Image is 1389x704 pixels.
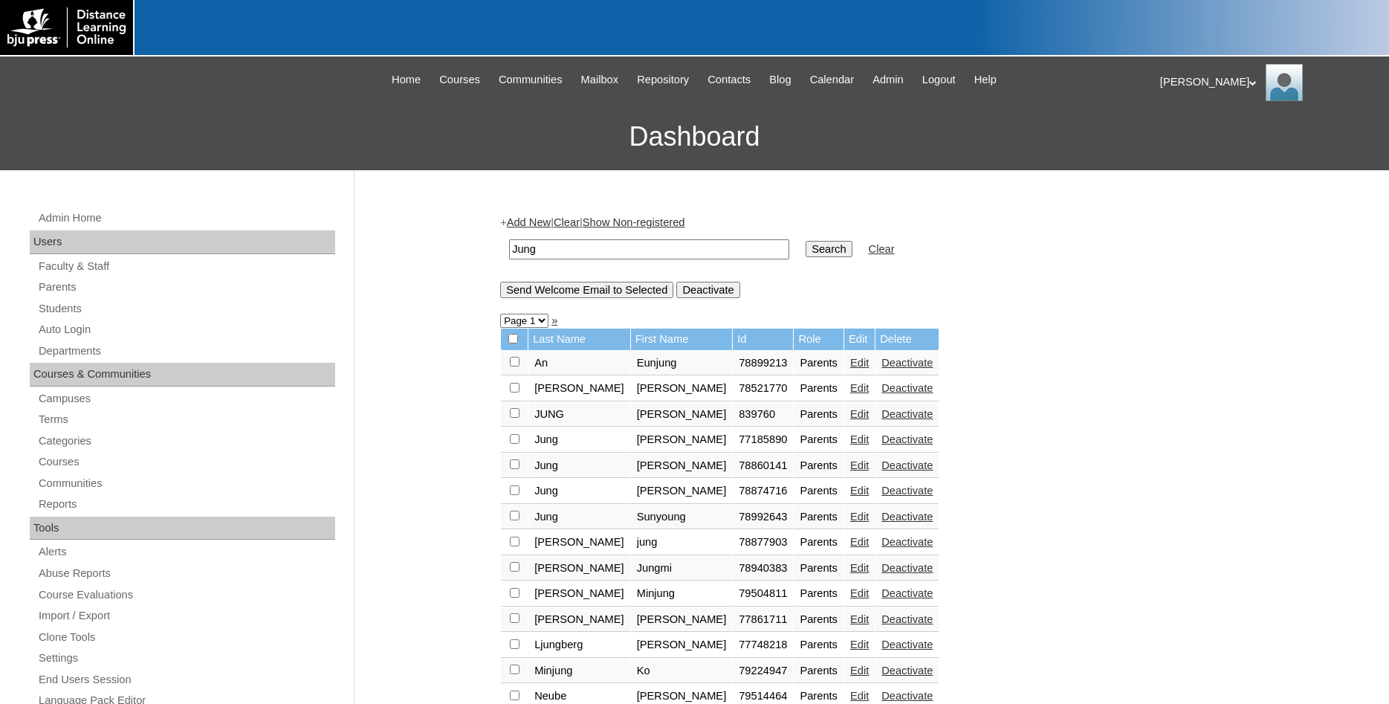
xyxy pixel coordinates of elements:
a: Admin [865,71,911,88]
a: Help [967,71,1004,88]
a: Edit [850,690,869,702]
a: Clear [869,243,895,255]
a: Contacts [700,71,758,88]
a: Communities [491,71,570,88]
td: Edit [844,329,875,350]
span: Home [392,71,421,88]
a: Communities [37,474,335,493]
a: Deactivate [881,613,933,625]
a: Edit [850,382,869,394]
td: [PERSON_NAME] [528,581,630,607]
span: Logout [922,71,956,88]
a: Edit [850,536,869,548]
td: Parents [794,453,844,479]
td: 77185890 [733,427,793,453]
a: Edit [850,587,869,599]
a: Edit [850,485,869,497]
a: Terms [37,410,335,429]
td: Parents [794,581,844,607]
a: Edit [850,511,869,523]
td: Parents [794,376,844,401]
input: Deactivate [676,282,739,298]
a: Course Evaluations [37,586,335,604]
td: 78521770 [733,376,793,401]
td: [PERSON_NAME] [631,633,733,658]
td: 78940383 [733,556,793,581]
td: Id [733,329,793,350]
a: Blog [762,71,798,88]
td: Parents [794,479,844,504]
td: Delete [875,329,939,350]
a: Reports [37,495,335,514]
td: Eunjung [631,351,733,376]
a: Faculty & Staff [37,257,335,276]
a: Campuses [37,390,335,408]
td: [PERSON_NAME] [631,402,733,427]
td: Jung [528,505,630,530]
a: Deactivate [881,536,933,548]
span: Contacts [708,71,751,88]
a: Deactivate [881,485,933,497]
td: Minjung [631,581,733,607]
td: First Name [631,329,733,350]
div: Tools [30,517,335,540]
span: Help [974,71,997,88]
td: [PERSON_NAME] [528,376,630,401]
td: JUNG [528,402,630,427]
span: Admin [872,71,904,88]
a: Auto Login [37,320,335,339]
a: Deactivate [881,665,933,676]
a: Clone Tools [37,628,335,647]
a: Edit [850,459,869,471]
span: Blog [769,71,791,88]
td: Ljungberg [528,633,630,658]
a: Add New [507,216,551,228]
td: [PERSON_NAME] [631,479,733,504]
td: Jungmi [631,556,733,581]
a: Alerts [37,543,335,561]
td: 78874716 [733,479,793,504]
span: Mailbox [581,71,619,88]
a: Edit [850,613,869,625]
td: 78860141 [733,453,793,479]
td: Parents [794,530,844,555]
a: Admin Home [37,209,335,227]
td: Sunyoung [631,505,733,530]
td: [PERSON_NAME] [528,530,630,555]
td: Role [794,329,844,350]
a: End Users Session [37,671,335,689]
td: Parents [794,351,844,376]
div: Users [30,230,335,254]
a: Calendar [803,71,861,88]
a: Mailbox [574,71,626,88]
a: Deactivate [881,562,933,574]
td: [PERSON_NAME] [631,607,733,633]
td: 839760 [733,402,793,427]
td: 79224947 [733,659,793,684]
td: Parents [794,505,844,530]
a: Home [384,71,428,88]
img: Karen Lawton [1266,64,1303,101]
span: Repository [637,71,689,88]
a: Students [37,300,335,318]
a: Deactivate [881,382,933,394]
div: [PERSON_NAME] [1160,64,1374,101]
td: Parents [794,633,844,658]
a: Show Non-registered [583,216,685,228]
a: Parents [37,278,335,297]
td: An [528,351,630,376]
input: Search [806,241,852,257]
div: Courses & Communities [30,363,335,387]
td: [PERSON_NAME] [631,376,733,401]
a: Deactivate [881,459,933,471]
a: Deactivate [881,639,933,650]
a: Deactivate [881,433,933,445]
a: Repository [629,71,696,88]
a: Logout [915,71,963,88]
h3: Dashboard [7,103,1382,170]
a: Courses [37,453,335,471]
td: Parents [794,402,844,427]
a: Edit [850,665,869,676]
td: [PERSON_NAME] [631,427,733,453]
td: Parents [794,427,844,453]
